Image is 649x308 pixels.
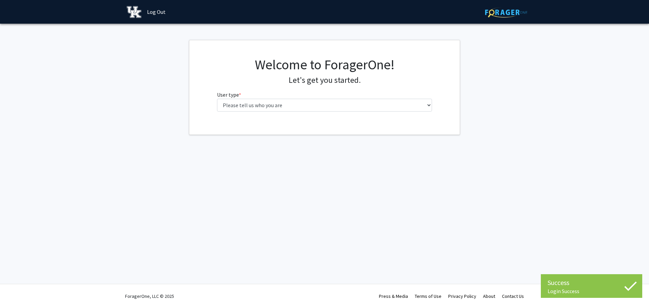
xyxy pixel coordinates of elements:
div: Success [548,278,635,288]
div: ForagerOne, LLC © 2025 [125,284,174,308]
img: ForagerOne Logo [485,7,527,18]
a: Terms of Use [415,293,441,299]
img: University of Kentucky Logo [127,6,141,18]
a: About [483,293,495,299]
div: Login Success [548,288,635,294]
a: Press & Media [379,293,408,299]
a: Contact Us [502,293,524,299]
label: User type [217,91,241,99]
h4: Let's get you started. [217,75,432,85]
a: Privacy Policy [448,293,476,299]
h1: Welcome to ForagerOne! [217,56,432,73]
